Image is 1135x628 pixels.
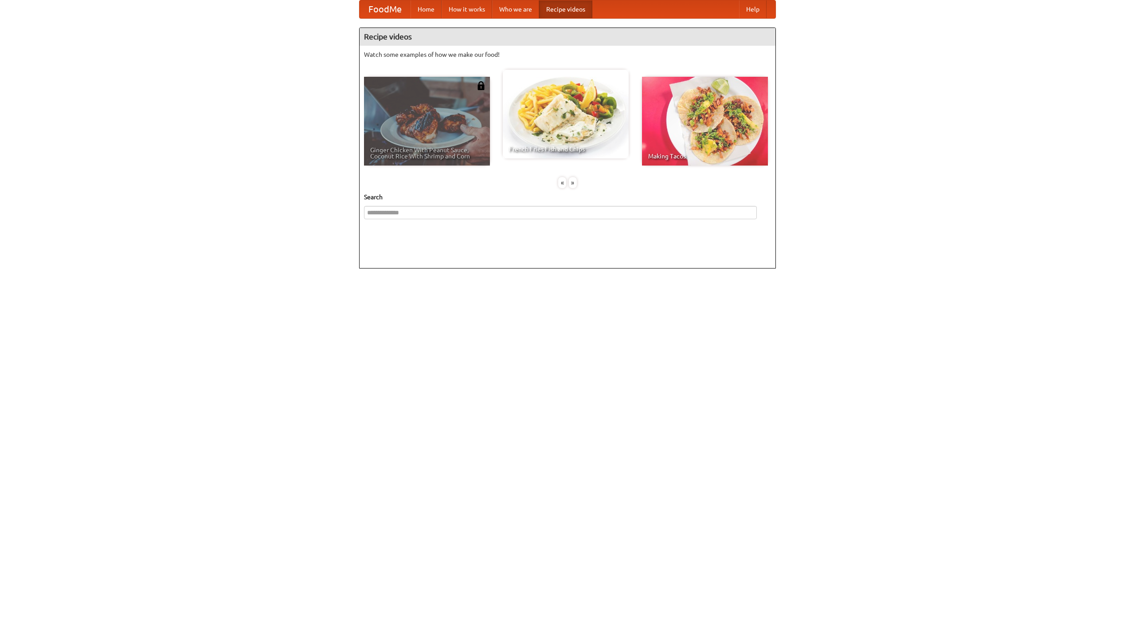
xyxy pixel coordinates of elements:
a: Recipe videos [539,0,592,18]
img: 483408.png [477,81,485,90]
a: Who we are [492,0,539,18]
div: « [558,177,566,188]
div: » [569,177,577,188]
h4: Recipe videos [360,28,775,46]
a: Making Tacos [642,77,768,166]
span: French Fries Fish and Chips [509,146,622,152]
a: How it works [442,0,492,18]
a: French Fries Fish and Chips [503,70,629,158]
h5: Search [364,193,771,201]
a: Home [411,0,442,18]
a: FoodMe [360,0,411,18]
a: Help [739,0,767,18]
span: Making Tacos [648,153,762,159]
p: Watch some examples of how we make our food! [364,50,771,59]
